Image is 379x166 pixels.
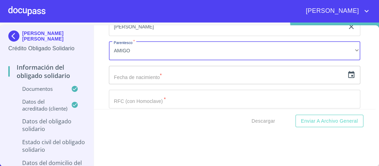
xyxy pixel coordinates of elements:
[8,30,85,44] div: [PERSON_NAME] [PERSON_NAME]
[8,98,71,112] p: Datos del acreditado (cliente)
[295,115,363,128] button: Enviar a Archivo General
[8,30,22,42] img: Docupass spot blue
[8,117,85,133] p: Datos del obligado solidario
[251,117,275,125] span: Descargar
[8,63,85,80] p: Información del Obligado Solidario
[301,6,371,17] button: account of current user
[249,115,278,128] button: Descargar
[22,30,85,42] p: [PERSON_NAME] [PERSON_NAME]
[8,44,85,53] p: Crédito Obligado Solidario
[347,23,355,31] button: clear input
[8,85,71,92] p: Documentos
[301,6,362,17] span: [PERSON_NAME]
[109,42,360,60] div: AMIGO
[8,138,85,154] p: Estado civil del obligado solidario
[301,117,358,125] span: Enviar a Archivo General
